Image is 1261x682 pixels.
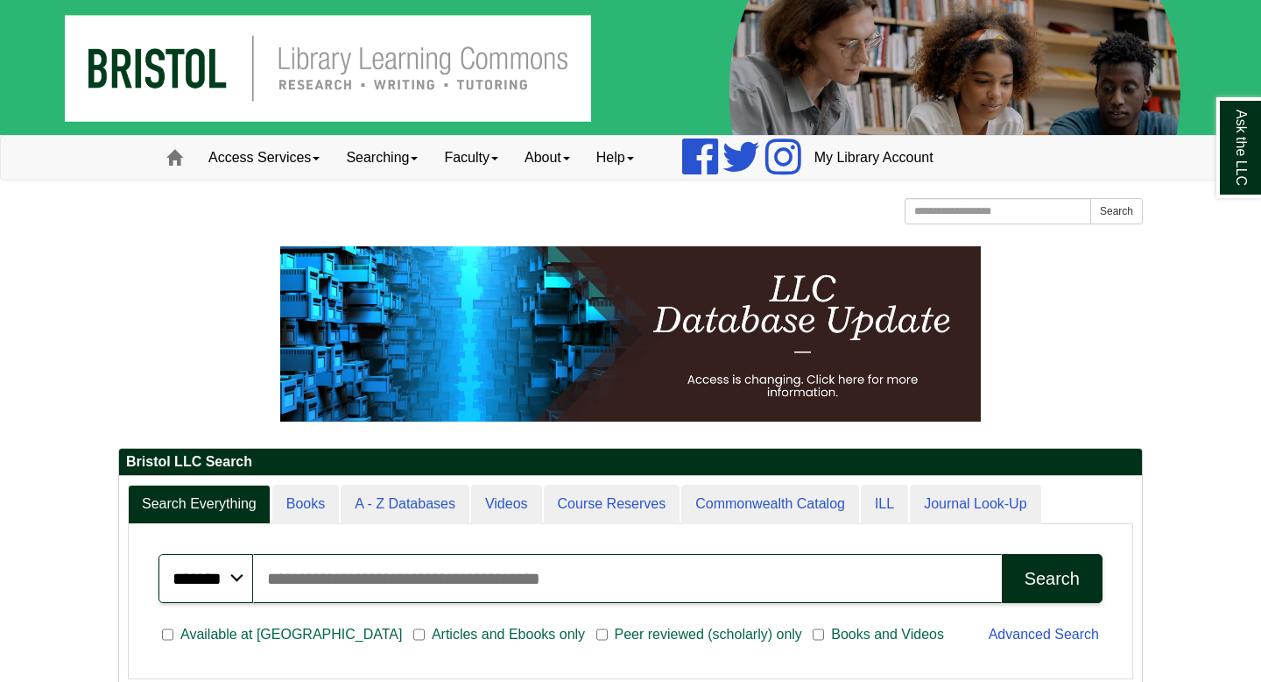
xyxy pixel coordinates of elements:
a: Course Reserves [544,485,680,524]
button: Search [1090,198,1143,224]
a: Help [583,136,647,180]
span: Peer reviewed (scholarly) only [608,624,809,645]
a: Search Everything [128,485,271,524]
a: ILL [861,485,908,524]
span: Articles and Ebooks only [425,624,592,645]
a: Advanced Search [989,627,1099,642]
a: Books [272,485,339,524]
a: Searching [333,136,431,180]
img: HTML tutorial [280,246,981,422]
button: Search [1002,554,1102,603]
a: Journal Look-Up [910,485,1040,524]
a: Commonwealth Catalog [681,485,859,524]
input: Peer reviewed (scholarly) only [596,627,608,643]
span: Available at [GEOGRAPHIC_DATA] [173,624,409,645]
a: Faculty [431,136,511,180]
h2: Bristol LLC Search [119,449,1142,476]
a: A - Z Databases [341,485,469,524]
a: Access Services [195,136,333,180]
div: Search [1025,569,1080,589]
input: Books and Videos [813,627,824,643]
a: Videos [471,485,542,524]
a: My Library Account [801,136,947,180]
input: Available at [GEOGRAPHIC_DATA] [162,627,173,643]
input: Articles and Ebooks only [413,627,425,643]
span: Books and Videos [824,624,951,645]
a: About [511,136,583,180]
